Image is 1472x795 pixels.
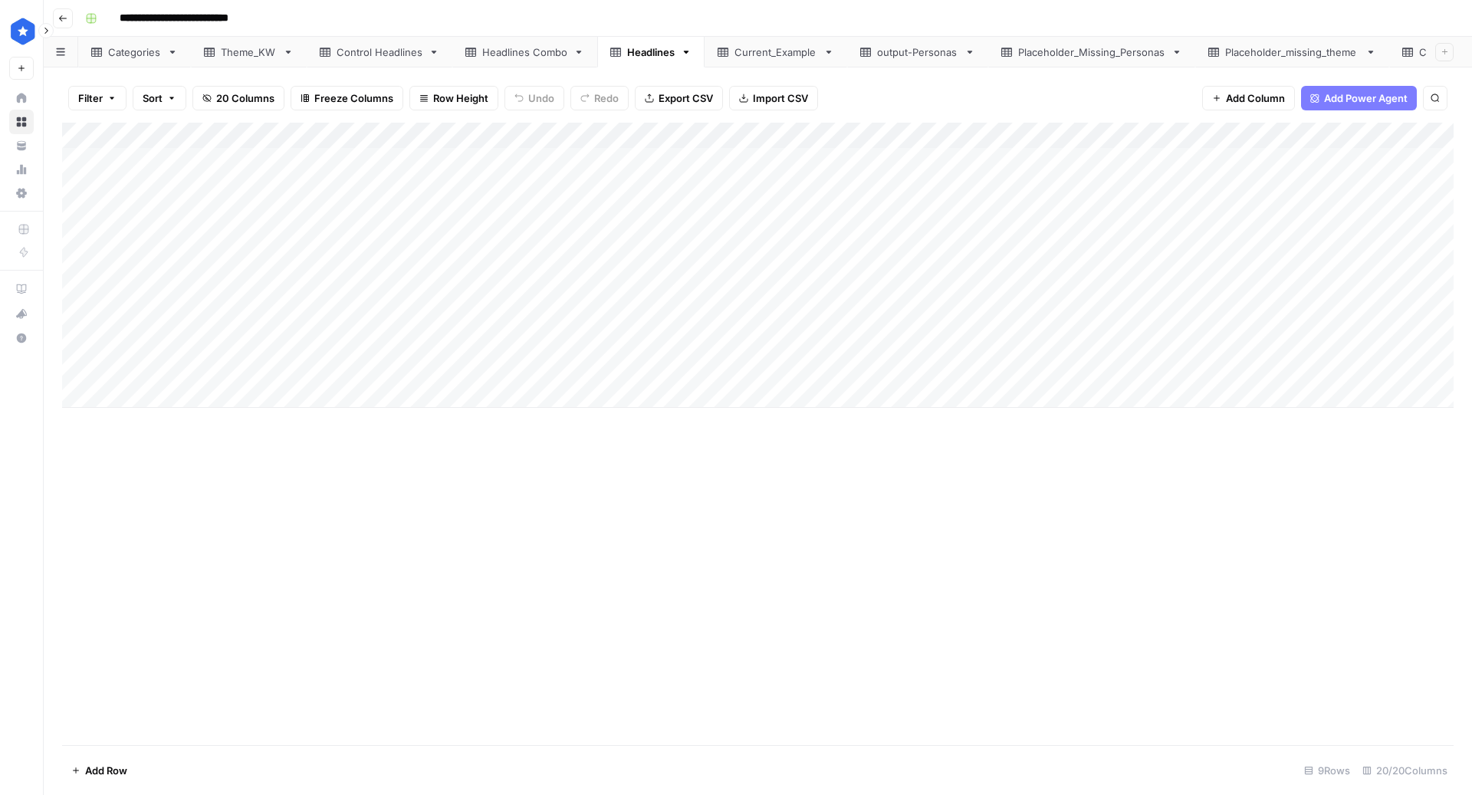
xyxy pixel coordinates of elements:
[143,90,163,106] span: Sort
[221,44,277,60] div: Theme_KW
[68,86,127,110] button: Filter
[627,44,675,60] div: Headlines
[1301,86,1417,110] button: Add Power Agent
[1195,37,1389,67] a: Placeholder_missing_theme
[635,86,723,110] button: Export CSV
[597,37,705,67] a: Headlines
[753,90,808,106] span: Import CSV
[847,37,988,67] a: output-Personas
[9,301,34,326] button: What's new?
[877,44,958,60] div: output-Personas
[594,90,619,106] span: Redo
[1356,758,1454,783] div: 20/20 Columns
[705,37,847,67] a: Current_Example
[9,133,34,158] a: Your Data
[482,44,567,60] div: Headlines Combo
[1018,44,1165,60] div: Placeholder_Missing_Personas
[108,44,161,60] div: Categories
[9,12,34,51] button: Workspace: ConsumerAffairs
[307,37,452,67] a: Control Headlines
[314,90,393,106] span: Freeze Columns
[1202,86,1295,110] button: Add Column
[729,86,818,110] button: Import CSV
[192,86,284,110] button: 20 Columns
[9,277,34,301] a: AirOps Academy
[433,90,488,106] span: Row Height
[1324,90,1408,106] span: Add Power Agent
[734,44,817,60] div: Current_Example
[216,90,274,106] span: 20 Columns
[659,90,713,106] span: Export CSV
[10,302,33,325] div: What's new?
[9,157,34,182] a: Usage
[570,86,629,110] button: Redo
[528,90,554,106] span: Undo
[9,181,34,205] a: Settings
[191,37,307,67] a: Theme_KW
[9,18,37,45] img: ConsumerAffairs Logo
[1225,44,1359,60] div: Placeholder_missing_theme
[9,86,34,110] a: Home
[9,110,34,134] a: Browse
[409,86,498,110] button: Row Height
[337,44,422,60] div: Control Headlines
[78,37,191,67] a: Categories
[9,326,34,350] button: Help + Support
[133,86,186,110] button: Sort
[988,37,1195,67] a: Placeholder_Missing_Personas
[1226,90,1285,106] span: Add Column
[62,758,136,783] button: Add Row
[1298,758,1356,783] div: 9 Rows
[291,86,403,110] button: Freeze Columns
[504,86,564,110] button: Undo
[452,37,597,67] a: Headlines Combo
[78,90,103,106] span: Filter
[85,763,127,778] span: Add Row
